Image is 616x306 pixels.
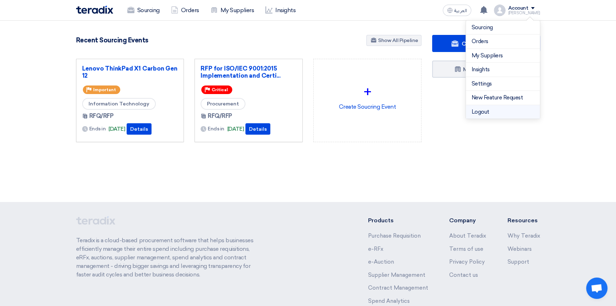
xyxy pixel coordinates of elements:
span: [DATE] [108,125,125,133]
a: Settings [472,80,534,88]
a: Sourcing [472,24,534,32]
div: Create Soucring Event [319,65,415,128]
li: Company [449,216,486,225]
a: Manage my suppliers [432,61,540,78]
h4: Recent Sourcing Events [76,36,148,44]
a: e-Auction [368,259,394,265]
a: About Teradix [449,233,486,239]
button: Details [127,123,152,135]
span: Create Sourcing Event [461,40,521,47]
span: RFQ/RFP [208,112,232,120]
a: Lenovo ThinkPad X1 Carbon Gen 12 [82,65,178,79]
a: Webinars [508,246,532,252]
a: Terms of use [449,246,483,252]
p: Teradix is a cloud-based procurement software that helps businesses efficiently manage their enti... [76,236,262,279]
a: Contact us [449,272,478,278]
a: Show All Pipeline [366,35,421,46]
span: Ends in [89,125,106,133]
a: Spend Analytics [368,298,409,304]
div: [PERSON_NAME] [508,11,540,15]
li: Resources [508,216,540,225]
span: Information Technology [82,98,156,110]
img: Teradix logo [76,6,113,14]
div: + [319,81,415,103]
a: Contract Management [368,285,428,291]
span: Important [93,87,116,92]
span: RFQ/RFP [89,112,114,120]
span: Procurement [201,98,245,110]
a: Orders [472,37,534,46]
span: Critical [212,87,228,92]
a: My Suppliers [205,2,260,18]
a: e-RFx [368,246,383,252]
a: RFP for ISO/IEC 9001:2015 Implementation and Certi... [201,65,297,79]
a: My Suppliers [472,52,534,60]
button: العربية [443,5,471,16]
img: profile_test.png [494,5,505,16]
span: العربية [454,8,467,13]
span: Ends in [208,125,224,133]
span: [DATE] [227,125,244,133]
li: Logout [466,105,540,119]
li: Products [368,216,428,225]
a: Insights [260,2,301,18]
a: Why Teradix [508,233,540,239]
a: Support [508,259,529,265]
a: Purchase Requisition [368,233,420,239]
a: Privacy Policy [449,259,485,265]
div: Open chat [586,278,607,299]
a: Sourcing [122,2,165,18]
div: Account [508,5,529,11]
a: New Feature Request [472,94,534,102]
button: Details [245,123,270,135]
a: Orders [165,2,205,18]
a: Insights [472,66,534,74]
a: Supplier Management [368,272,425,278]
